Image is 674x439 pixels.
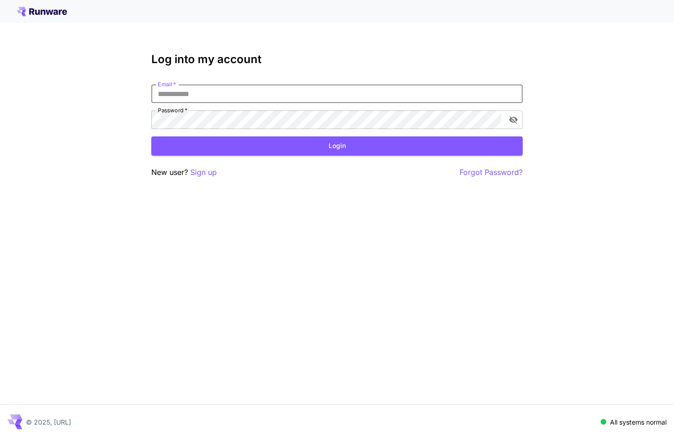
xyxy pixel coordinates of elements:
[190,167,217,178] button: Sign up
[151,53,523,66] h3: Log into my account
[505,111,522,128] button: toggle password visibility
[158,80,176,88] label: Email
[460,167,523,178] button: Forgot Password?
[151,167,217,178] p: New user?
[158,106,188,114] label: Password
[151,136,523,155] button: Login
[26,417,71,427] p: © 2025, [URL]
[610,417,667,427] p: All systems normal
